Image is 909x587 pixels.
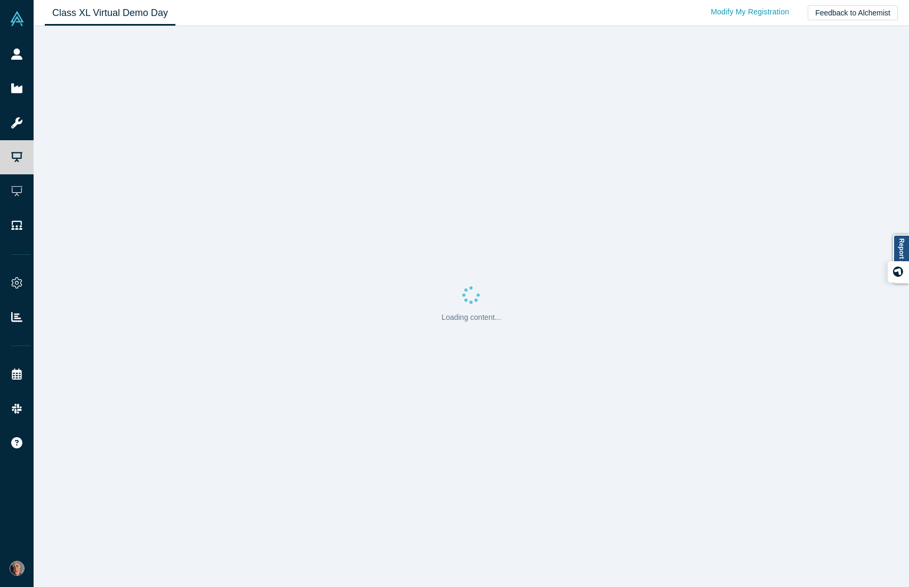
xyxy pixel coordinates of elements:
p: Loading content... [441,312,501,323]
a: Report a bug! [893,235,909,284]
a: Modify My Registration [699,3,800,21]
img: Laurent Rains's Account [10,561,25,576]
a: Class XL Virtual Demo Day [45,1,175,26]
img: Alchemist Vault Logo [10,11,25,26]
button: Feedback to Alchemist [808,5,898,20]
